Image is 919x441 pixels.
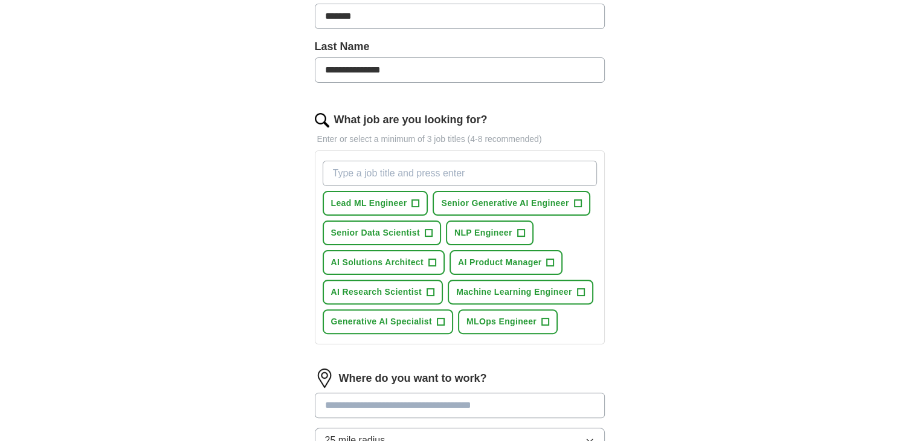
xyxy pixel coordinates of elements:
[331,256,424,269] span: AI Solutions Architect
[433,191,590,216] button: Senior Generative AI Engineer
[331,286,422,298] span: AI Research Scientist
[323,250,445,275] button: AI Solutions Architect
[454,227,512,239] span: NLP Engineer
[315,133,605,146] p: Enter or select a minimum of 3 job titles (4-8 recommended)
[441,197,569,210] span: Senior Generative AI Engineer
[339,370,487,387] label: Where do you want to work?
[323,309,453,334] button: Generative AI Specialist
[315,113,329,127] img: search.png
[448,280,593,304] button: Machine Learning Engineer
[323,280,443,304] button: AI Research Scientist
[458,256,542,269] span: AI Product Manager
[331,315,432,328] span: Generative AI Specialist
[331,227,420,239] span: Senior Data Scientist
[334,112,488,128] label: What job are you looking for?
[323,161,597,186] input: Type a job title and press enter
[450,250,563,275] button: AI Product Manager
[331,197,407,210] span: Lead ML Engineer
[446,220,534,245] button: NLP Engineer
[315,369,334,388] img: location.png
[315,39,605,55] label: Last Name
[323,220,441,245] button: Senior Data Scientist
[456,286,572,298] span: Machine Learning Engineer
[323,191,428,216] button: Lead ML Engineer
[466,315,537,328] span: MLOps Engineer
[458,309,558,334] button: MLOps Engineer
